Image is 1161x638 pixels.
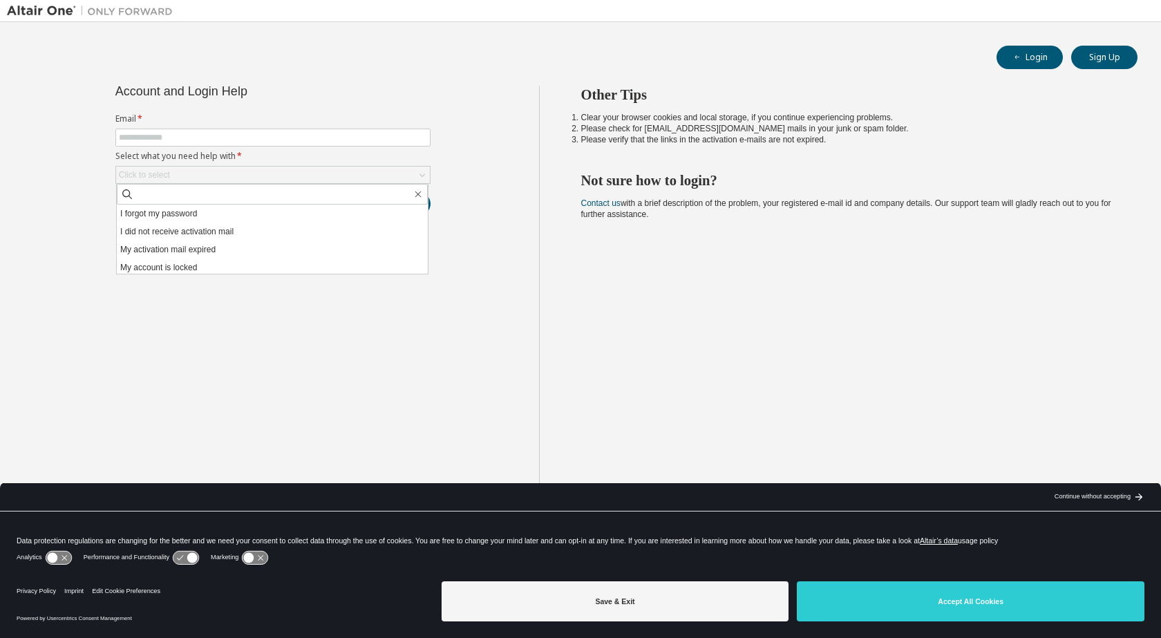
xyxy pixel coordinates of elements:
[581,86,1113,104] h2: Other Tips
[581,198,1111,219] span: with a brief description of the problem, your registered e-mail id and company details. Our suppo...
[119,169,170,180] div: Click to select
[581,112,1113,123] li: Clear your browser cookies and local storage, if you continue experiencing problems.
[116,167,430,183] div: Click to select
[115,113,431,124] label: Email
[581,123,1113,134] li: Please check for [EMAIL_ADDRESS][DOMAIN_NAME] mails in your junk or spam folder.
[997,46,1063,69] button: Login
[117,205,428,223] li: I forgot my password
[581,171,1113,189] h2: Not sure how to login?
[1071,46,1138,69] button: Sign Up
[581,134,1113,145] li: Please verify that the links in the activation e-mails are not expired.
[115,86,368,97] div: Account and Login Help
[581,198,621,208] a: Contact us
[7,4,180,18] img: Altair One
[115,151,431,162] label: Select what you need help with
